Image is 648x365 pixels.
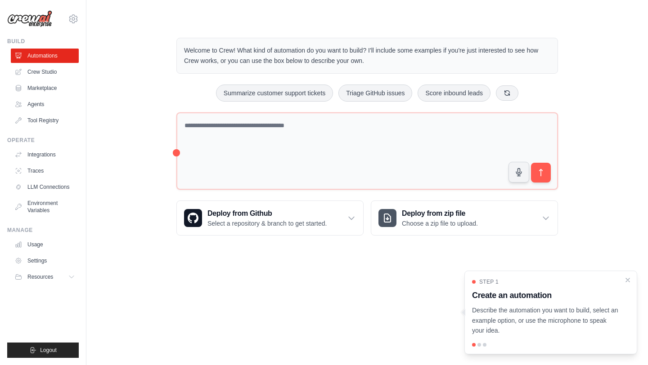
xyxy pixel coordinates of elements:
[11,254,79,268] a: Settings
[7,137,79,144] div: Operate
[402,219,478,228] p: Choose a zip file to upload.
[7,10,52,27] img: Logo
[207,219,327,228] p: Select a repository & branch to get started.
[184,45,550,66] p: Welcome to Crew! What kind of automation do you want to build? I'll include some examples if you'...
[11,97,79,111] a: Agents
[472,305,619,336] p: Describe the automation you want to build, select an example option, or use the microphone to spe...
[11,49,79,63] a: Automations
[402,208,478,219] h3: Deploy from zip file
[11,196,79,218] a: Environment Variables
[27,273,53,280] span: Resources
[11,270,79,284] button: Resources
[216,85,333,102] button: Summarize customer support tickets
[40,347,57,354] span: Logout
[11,81,79,95] a: Marketplace
[603,322,648,365] iframe: Chat Widget
[7,343,79,358] button: Logout
[338,85,412,102] button: Triage GitHub issues
[11,164,79,178] a: Traces
[11,147,79,162] a: Integrations
[11,113,79,128] a: Tool Registry
[11,65,79,79] a: Crew Studio
[7,38,79,45] div: Build
[479,278,499,285] span: Step 1
[624,276,631,284] button: Close walkthrough
[7,227,79,234] div: Manage
[11,180,79,194] a: LLM Connections
[207,208,327,219] h3: Deploy from Github
[11,237,79,252] a: Usage
[472,289,619,302] h3: Create an automation
[418,85,490,102] button: Score inbound leads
